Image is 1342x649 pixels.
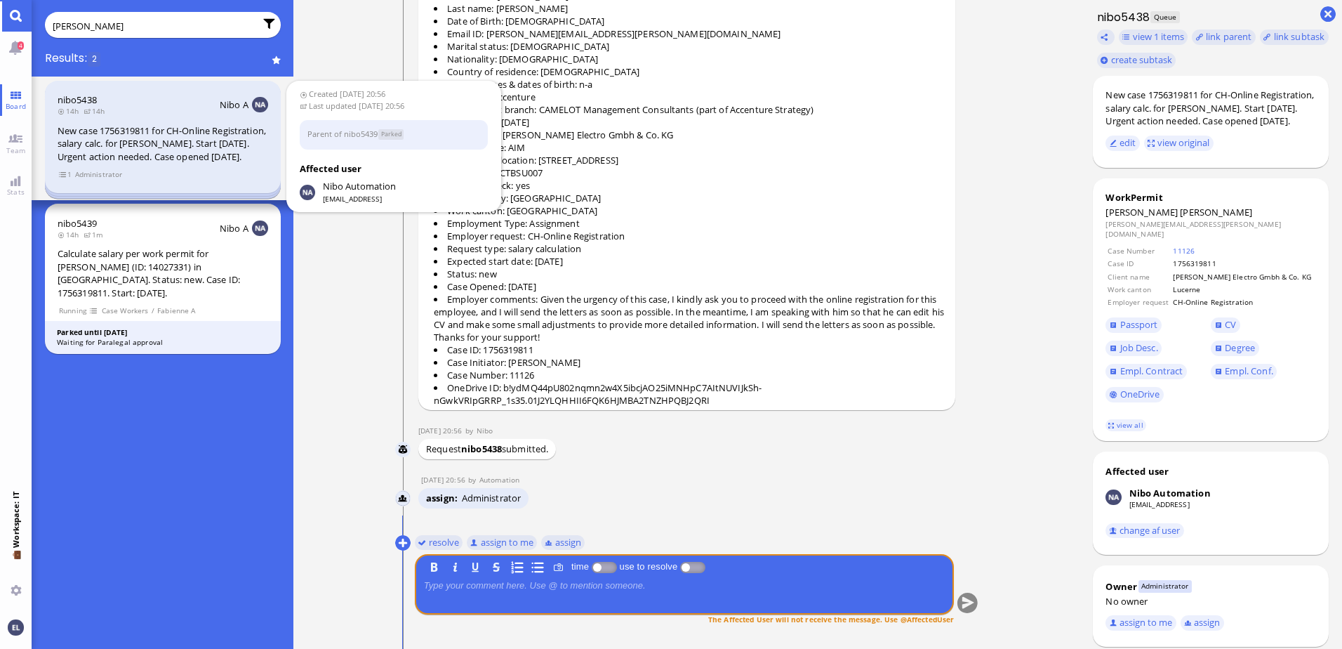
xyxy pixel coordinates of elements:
[1105,341,1162,356] a: Job Desc.
[434,65,948,78] li: Country of residence: [DEMOGRAPHIC_DATA]
[1105,419,1146,431] a: view all
[300,162,489,176] h3: Affected user
[447,559,463,575] button: I
[58,217,97,230] a: nibo5439
[434,2,948,15] li: Last name: [PERSON_NAME]
[1105,615,1176,631] button: assign to me
[1225,318,1236,331] span: CV
[252,97,267,112] img: NA
[1107,245,1171,256] td: Case Number
[465,426,477,435] span: by
[1105,317,1162,333] a: Passport
[151,305,155,317] span: /
[434,53,948,65] li: Nationality: [DEMOGRAPHIC_DATA]
[479,475,519,485] span: automation@bluelakelegal.com
[1105,136,1140,151] button: edit
[1211,317,1240,333] a: CV
[1105,465,1169,478] div: Affected user
[1274,30,1325,43] span: link subtask
[489,559,504,575] button: S
[1105,364,1186,379] a: Empl. Contract
[157,305,196,317] span: Fabienne A
[11,548,21,579] span: 💼 Workspace: IT
[1107,296,1171,308] td: Employer request
[426,559,441,575] button: B
[101,305,149,317] span: Case Workers
[1119,29,1188,45] button: view 1 items
[1120,341,1158,354] span: Job Desc.
[569,561,592,572] label: time
[58,305,87,317] span: Running
[426,492,461,504] span: assign
[1172,296,1315,308] td: CH-Online Registration
[53,18,255,34] input: Enter query or press / to filter
[434,280,948,293] li: Case Opened: [DATE]
[477,426,493,435] span: Nibo
[434,103,948,116] li: Employment branch: CAMELOT Management Consultants (part of Accenture Strategy)
[1225,365,1273,377] span: Empl. Conf.
[1144,136,1214,151] button: view original
[421,475,468,485] span: [DATE] 20:56
[1105,595,1316,608] div: No owner
[434,293,948,343] li: Employer comments: Given the urgency of this case, I kindly ask you to proceed with the online re...
[434,204,948,217] li: Work canton: [GEOGRAPHIC_DATA]
[1172,271,1315,282] td: [PERSON_NAME] Electro Gmbh & Co. KG
[1105,191,1316,204] div: WorkPermit
[58,106,84,116] span: 14h
[300,100,489,112] span: Last updated [DATE] 20:56
[540,535,585,550] button: assign
[323,180,396,194] span: automation@nibo.ai
[434,27,948,40] li: Email ID: [PERSON_NAME][EMAIL_ADDRESS][PERSON_NAME][DOMAIN_NAME]
[1206,30,1251,43] span: link parent
[57,327,268,338] div: Parked until [DATE]
[434,192,948,204] li: Work country: [GEOGRAPHIC_DATA]
[1192,29,1256,45] task-group-action-menu: link parent
[323,194,396,204] span: [EMAIL_ADDRESS]
[1105,88,1316,128] div: New case 1756319811 for CH-Online Registration, salary calc. for [PERSON_NAME]. Start [DATE]. Urg...
[300,185,315,200] img: Nibo Automation
[434,15,948,27] li: Date of Birth: [DEMOGRAPHIC_DATA]
[1181,615,1225,631] button: assign
[1105,580,1137,593] div: Owner
[434,381,948,407] li: OneDrive ID: b!ydMQ44pU802nqmn2w4X5ibcjAO25iMNHpC7AItNUVIJkSh-nGwkVRIpGRRP_1s35.01J2YLQHHII6FQK6H...
[434,255,948,268] li: Expected start date: [DATE]
[434,179,948,192] li: Eligibility check: yes
[1129,499,1190,509] a: [EMAIL_ADDRESS]
[1133,30,1184,43] span: view 1 items
[1129,487,1211,499] div: Nibo Automation
[58,124,268,164] div: New case 1756319811 for CH-Online Registration, salary calc. for [PERSON_NAME]. Start [DATE]. Urg...
[434,78,948,91] li: Parent names & dates of birth: n-a
[1105,219,1316,240] dd: [PERSON_NAME][EMAIL_ADDRESS][PERSON_NAME][DOMAIN_NAME]
[1211,341,1258,356] a: Degree
[434,230,948,242] li: Employer request: CH-Online Registration
[1138,580,1192,592] span: Administrator
[58,247,268,299] div: Calculate salary per work permit for [PERSON_NAME] (ID: 14027331) in [GEOGRAPHIC_DATA]. Status: n...
[88,52,100,67] span: 2
[434,268,948,280] li: Status: new
[418,426,465,435] span: [DATE] 20:56
[58,93,97,106] a: nibo5438
[1120,318,1158,331] span: Passport
[468,475,479,485] span: by
[466,535,537,550] button: assign to me
[1105,387,1164,402] a: OneDrive
[1107,271,1171,282] td: Client name
[434,242,948,255] li: Request type: salary calculation
[1225,341,1255,354] span: Degree
[58,230,84,240] span: 14h
[461,442,502,455] strong: nibo5438
[1107,284,1171,295] td: Work canton
[1150,11,1179,23] span: Queue
[1097,53,1176,68] button: create subtask
[58,169,72,181] span: view 1 items
[592,561,617,572] p-inputswitch: Log time spent
[1120,365,1183,377] span: Empl. Contract
[1180,206,1252,218] span: [PERSON_NAME]
[1173,246,1195,256] a: 11126
[252,221,267,236] img: NA
[1211,364,1277,379] a: Empl. Conf.
[220,98,248,111] span: Nibo A
[467,559,483,575] button: U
